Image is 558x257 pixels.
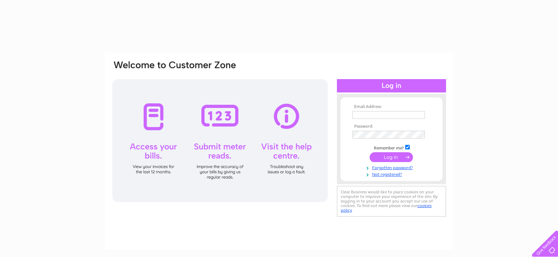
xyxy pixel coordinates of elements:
a: Not registered? [352,171,432,177]
a: Forgotten password? [352,164,432,171]
a: cookies policy [341,203,432,213]
th: Email Address: [351,104,432,109]
th: Password: [351,124,432,129]
input: Submit [370,152,413,162]
div: Clear Business would like to place cookies on your computer to improve your experience of the sit... [337,186,446,217]
td: Remember me? [351,144,432,151]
